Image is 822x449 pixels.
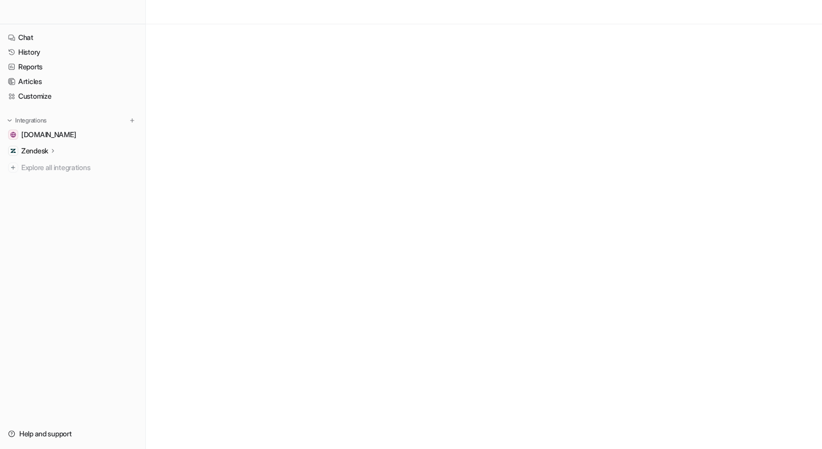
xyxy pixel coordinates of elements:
img: explore all integrations [8,162,18,173]
a: History [4,45,141,59]
button: Integrations [4,115,50,126]
span: [DOMAIN_NAME] [21,130,76,140]
a: Explore all integrations [4,160,141,175]
a: Articles [4,74,141,89]
p: Zendesk [21,146,48,156]
a: Customize [4,89,141,103]
span: Explore all integrations [21,159,137,176]
p: Integrations [15,116,47,125]
a: Help and support [4,427,141,441]
a: Reports [4,60,141,74]
img: expand menu [6,117,13,124]
img: gridwise.io [10,132,16,138]
img: menu_add.svg [129,117,136,124]
img: Zendesk [10,148,16,154]
a: gridwise.io[DOMAIN_NAME] [4,128,141,142]
a: Chat [4,30,141,45]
